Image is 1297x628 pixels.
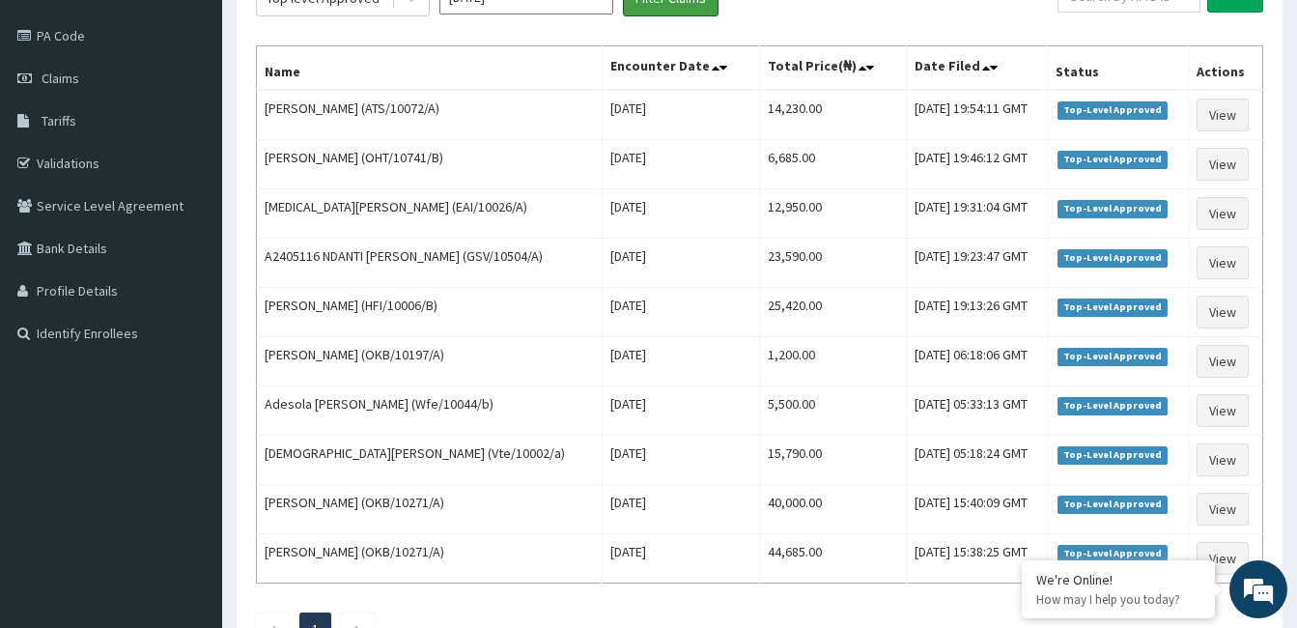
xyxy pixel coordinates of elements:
[602,534,760,584] td: [DATE]
[1197,542,1249,575] a: View
[760,90,907,140] td: 14,230.00
[760,140,907,189] td: 6,685.00
[257,239,603,288] td: A2405116 NDANTI [PERSON_NAME] (GSV/10504/A)
[602,239,760,288] td: [DATE]
[906,288,1047,337] td: [DATE] 19:13:26 GMT
[112,190,267,385] span: We're online!
[1197,148,1249,181] a: View
[10,421,368,489] textarea: Type your message and hit 'Enter'
[257,90,603,140] td: [PERSON_NAME] (ATS/10072/A)
[1047,46,1188,91] th: Status
[602,337,760,386] td: [DATE]
[602,140,760,189] td: [DATE]
[1197,99,1249,131] a: View
[42,70,79,87] span: Claims
[760,288,907,337] td: 25,420.00
[1197,394,1249,427] a: View
[1057,151,1169,168] span: Top-Level Approved
[257,46,603,91] th: Name
[1057,397,1169,414] span: Top-Level Approved
[100,108,324,133] div: Chat with us now
[1036,571,1200,588] div: We're Online!
[760,337,907,386] td: 1,200.00
[257,485,603,534] td: [PERSON_NAME] (OKB/10271/A)
[1057,545,1169,562] span: Top-Level Approved
[906,485,1047,534] td: [DATE] 15:40:09 GMT
[602,46,760,91] th: Encounter Date
[36,97,78,145] img: d_794563401_company_1708531726252_794563401
[1057,348,1169,365] span: Top-Level Approved
[760,239,907,288] td: 23,590.00
[257,386,603,436] td: Adesola [PERSON_NAME] (Wfe/10044/b)
[760,534,907,584] td: 44,685.00
[760,485,907,534] td: 40,000.00
[602,90,760,140] td: [DATE]
[257,140,603,189] td: [PERSON_NAME] (OHT/10741/B)
[1057,446,1169,464] span: Top-Level Approved
[1197,296,1249,328] a: View
[760,436,907,485] td: 15,790.00
[602,189,760,239] td: [DATE]
[760,386,907,436] td: 5,500.00
[602,485,760,534] td: [DATE]
[257,534,603,584] td: [PERSON_NAME] (OKB/10271/A)
[906,90,1047,140] td: [DATE] 19:54:11 GMT
[42,112,76,129] span: Tariffs
[1057,496,1169,513] span: Top-Level Approved
[1197,493,1249,526] a: View
[1057,249,1169,267] span: Top-Level Approved
[257,436,603,485] td: [DEMOGRAPHIC_DATA][PERSON_NAME] (Vte/10002/a)
[602,288,760,337] td: [DATE]
[1057,299,1169,316] span: Top-Level Approved
[906,436,1047,485] td: [DATE] 05:18:24 GMT
[1197,443,1249,476] a: View
[760,189,907,239] td: 12,950.00
[1057,101,1169,119] span: Top-Level Approved
[1188,46,1262,91] th: Actions
[1197,246,1249,279] a: View
[317,10,363,56] div: Minimize live chat window
[602,436,760,485] td: [DATE]
[1197,345,1249,378] a: View
[906,239,1047,288] td: [DATE] 19:23:47 GMT
[906,140,1047,189] td: [DATE] 19:46:12 GMT
[1057,200,1169,217] span: Top-Level Approved
[906,46,1047,91] th: Date Filed
[602,386,760,436] td: [DATE]
[906,189,1047,239] td: [DATE] 19:31:04 GMT
[1036,591,1200,608] p: How may I help you today?
[257,337,603,386] td: [PERSON_NAME] (OKB/10197/A)
[760,46,907,91] th: Total Price(₦)
[906,534,1047,584] td: [DATE] 15:38:25 GMT
[257,189,603,239] td: [MEDICAL_DATA][PERSON_NAME] (EAI/10026/A)
[257,288,603,337] td: [PERSON_NAME] (HFI/10006/B)
[1197,197,1249,230] a: View
[906,386,1047,436] td: [DATE] 05:33:13 GMT
[906,337,1047,386] td: [DATE] 06:18:06 GMT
